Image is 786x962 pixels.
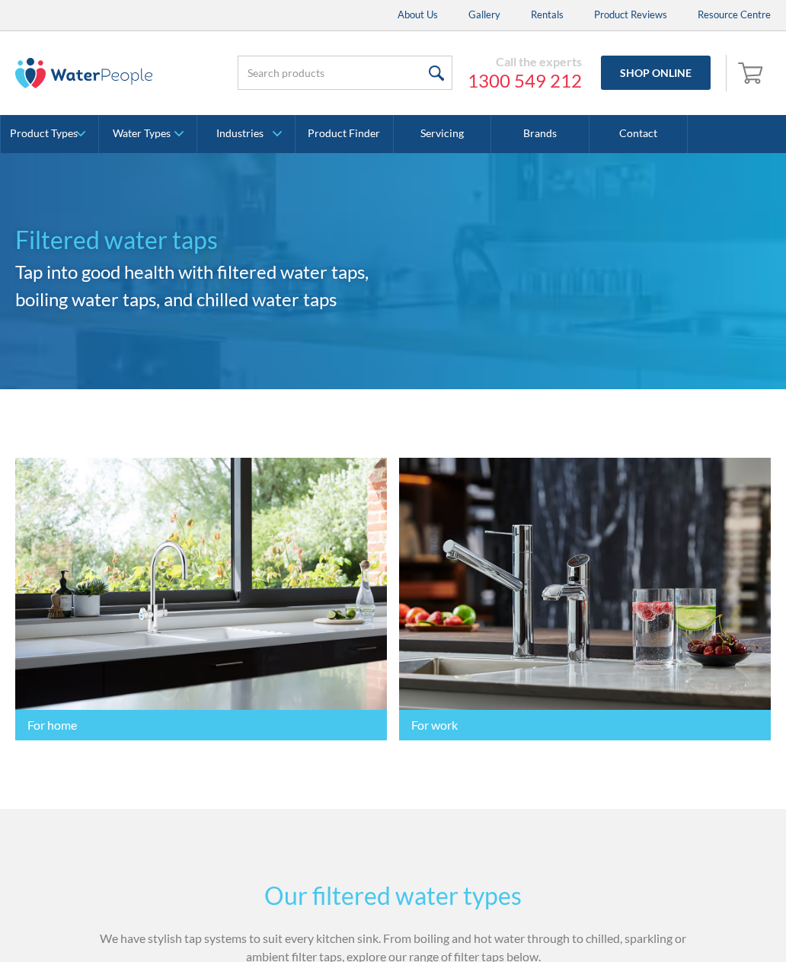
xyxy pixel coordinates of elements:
h2: Tap into good health with filtered water taps, boiling water taps, and chilled water taps [15,258,393,313]
a: Shop Online [601,56,711,90]
h1: Filtered water taps [15,222,393,258]
a: Product Finder [296,115,394,153]
h2: Our filtered water types [96,877,690,914]
a: Product Types [1,115,98,153]
div: Product Types [10,127,78,140]
a: Servicing [394,115,492,153]
img: The Water People [15,58,152,88]
a: Water Types [99,115,196,153]
input: Search products [238,56,452,90]
a: Industries [197,115,295,153]
a: 1300 549 212 [468,69,582,92]
a: Contact [589,115,688,153]
img: shopping cart [738,60,767,85]
a: Brands [491,115,589,153]
div: Industries [216,127,264,140]
a: Open cart [734,55,771,91]
div: Water Types [113,127,171,140]
div: Call the experts [468,54,582,69]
